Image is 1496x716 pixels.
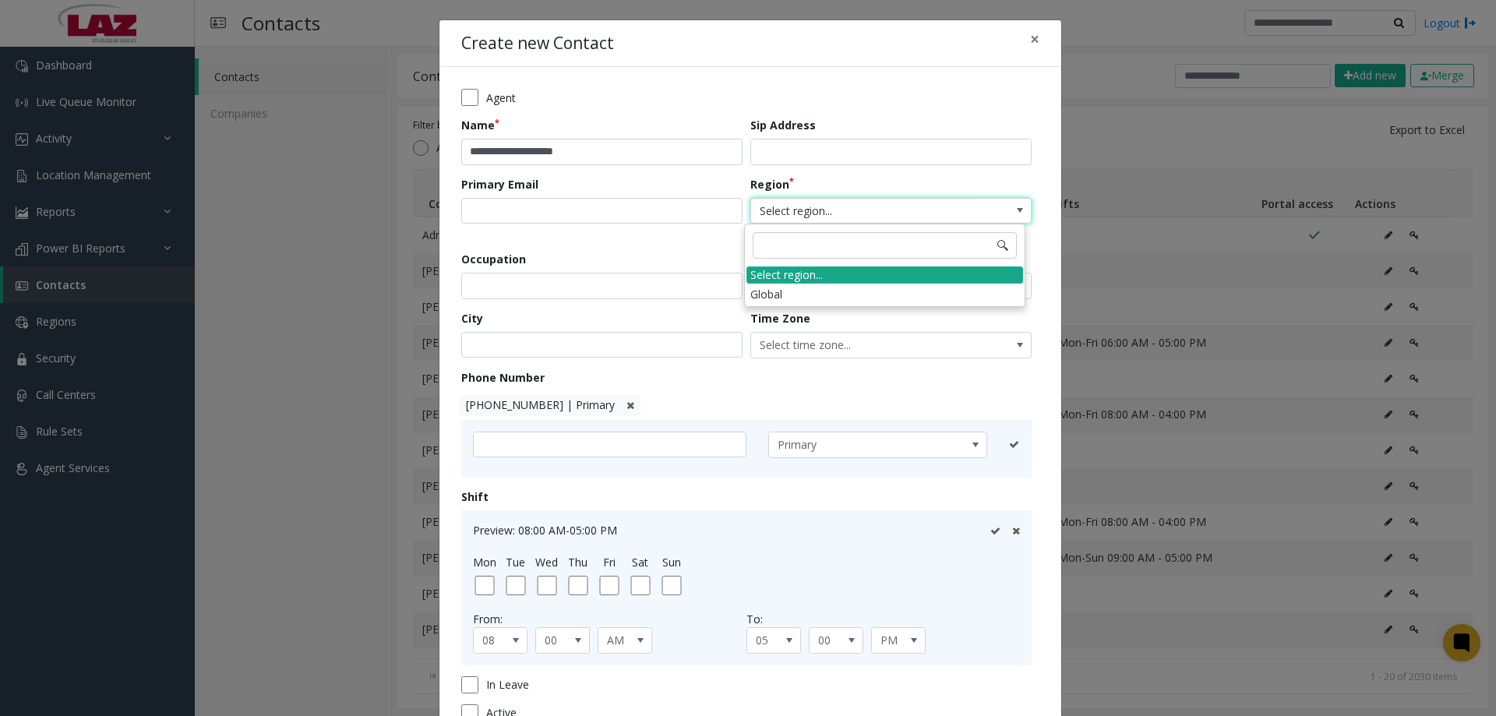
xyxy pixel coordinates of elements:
[750,117,816,133] label: Sip Address
[461,369,545,386] label: Phone Number
[750,310,810,326] label: Time Zone
[535,554,558,570] label: Wed
[474,628,516,653] span: 08
[486,676,529,693] span: In Leave
[810,628,852,653] span: 00
[536,628,578,653] span: 00
[461,489,489,505] label: Shift
[506,554,525,570] label: Tue
[751,333,975,358] span: Select time zone...
[461,31,614,56] h4: Create new Contact
[603,554,616,570] label: Fri
[461,251,526,267] label: Occupation
[751,199,975,224] span: Select region...
[746,284,1023,305] li: Global
[461,310,483,326] label: City
[1030,28,1039,50] span: ×
[632,554,648,570] label: Sat
[769,432,943,457] span: Primary
[746,611,1020,627] div: To:
[662,554,681,570] label: Sun
[473,554,496,570] label: Mon
[473,611,746,627] div: From:
[568,554,587,570] label: Thu
[598,628,640,653] span: AM
[473,523,617,538] span: Preview: 08:00 AM-05:00 PM
[486,90,516,106] span: Agent
[1019,20,1050,58] button: Close
[747,628,789,653] span: 05
[461,117,499,133] label: Name
[746,266,1023,284] div: Select region...
[872,628,914,653] span: PM
[461,176,538,192] label: Primary Email
[750,176,794,192] label: Region
[466,397,615,412] span: [PHONE_NUMBER] | Primary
